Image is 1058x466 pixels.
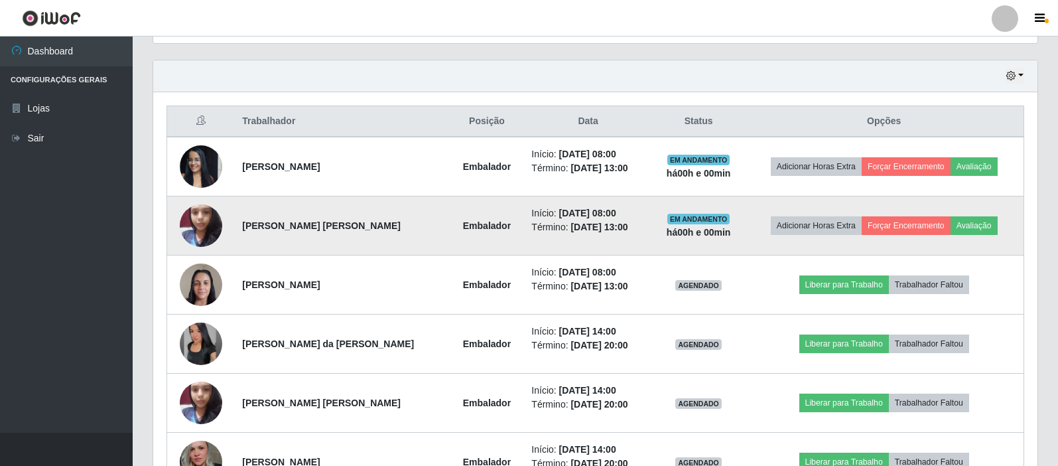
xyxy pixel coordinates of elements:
[570,163,628,173] time: [DATE] 13:00
[531,339,645,352] li: Término:
[951,216,998,235] button: Avaliação
[559,326,616,337] time: [DATE] 14:00
[180,256,222,313] img: 1738436502768.jpeg
[799,335,889,353] button: Liberar para Trabalho
[463,220,511,231] strong: Embalador
[180,323,222,365] img: 1750472737511.jpeg
[463,339,511,349] strong: Embalador
[531,325,645,339] li: Início:
[559,385,616,396] time: [DATE] 14:00
[559,208,616,218] time: [DATE] 08:00
[667,214,730,224] span: EM ANDAMENTO
[889,394,969,412] button: Trabalhador Faltou
[242,220,401,231] strong: [PERSON_NAME] [PERSON_NAME]
[463,398,511,408] strong: Embalador
[242,161,320,172] strong: [PERSON_NAME]
[531,398,645,412] li: Término:
[771,157,862,176] button: Adicionar Horas Extra
[889,335,969,353] button: Trabalhador Faltou
[799,394,889,412] button: Liberar para Trabalho
[531,279,645,293] li: Término:
[889,275,969,294] button: Trabalhador Faltou
[531,384,645,398] li: Início:
[242,279,320,290] strong: [PERSON_NAME]
[523,106,653,137] th: Data
[771,216,862,235] button: Adicionar Horas Extra
[559,149,616,159] time: [DATE] 08:00
[744,106,1024,137] th: Opções
[22,10,81,27] img: CoreUI Logo
[667,168,731,179] strong: há 00 h e 00 min
[570,340,628,350] time: [DATE] 20:00
[242,339,414,349] strong: [PERSON_NAME] da [PERSON_NAME]
[862,216,951,235] button: Forçar Encerramento
[951,157,998,176] button: Avaliação
[531,147,645,161] li: Início:
[559,267,616,277] time: [DATE] 08:00
[570,222,628,232] time: [DATE] 13:00
[531,443,645,457] li: Início:
[463,161,511,172] strong: Embalador
[531,220,645,234] li: Término:
[180,138,222,194] img: 1737733011541.jpeg
[559,444,616,455] time: [DATE] 14:00
[463,279,511,290] strong: Embalador
[799,275,889,294] button: Liberar para Trabalho
[570,399,628,410] time: [DATE] 20:00
[242,398,401,408] strong: [PERSON_NAME] [PERSON_NAME]
[531,206,645,220] li: Início:
[653,106,745,137] th: Status
[675,339,722,350] span: AGENDADO
[675,280,722,291] span: AGENDADO
[531,161,645,175] li: Término:
[570,281,628,291] time: [DATE] 13:00
[862,157,951,176] button: Forçar Encerramento
[180,374,222,431] img: 1737943113754.jpeg
[180,197,222,254] img: 1737943113754.jpeg
[450,106,524,137] th: Posição
[667,227,731,238] strong: há 00 h e 00 min
[531,266,645,279] li: Início:
[234,106,450,137] th: Trabalhador
[675,398,722,409] span: AGENDADO
[667,155,730,165] span: EM ANDAMENTO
